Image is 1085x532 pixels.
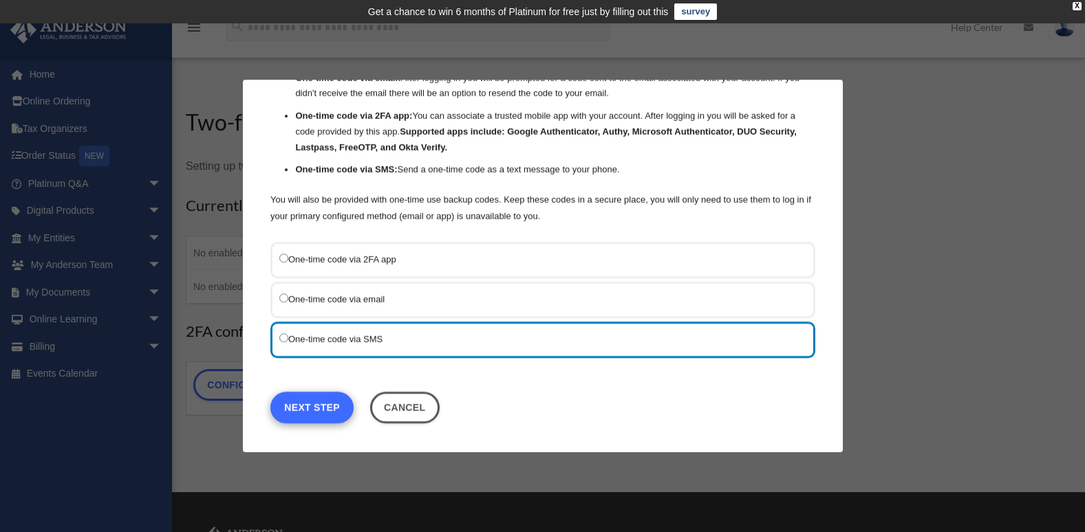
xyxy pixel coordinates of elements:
strong: One-time code via email: [295,73,400,83]
input: One-time code via email [279,293,288,302]
input: One-time code via SMS [279,333,288,342]
p: You will also be provided with one-time use backup codes. Keep these codes in a secure place, you... [270,192,815,225]
li: After logging in you will be prompted for a code sent to the email associated with your account. ... [295,71,815,102]
div: Get a chance to win 6 months of Platinum for free just by filling out this [368,3,669,20]
a: Next Step [270,392,354,423]
li: Send a one-time code as a text message to your phone. [295,162,815,178]
strong: Supported apps include: Google Authenticator, Authy, Microsoft Authenticator, DUO Security, Lastp... [295,126,796,153]
button: Close this dialog window [369,392,439,423]
a: survey [674,3,717,20]
input: One-time code via 2FA app [279,254,288,263]
strong: One-time code via SMS: [295,164,397,175]
li: You can associate a trusted mobile app with your account. After logging in you will be asked for ... [295,109,815,155]
div: close [1073,2,1082,10]
label: One-time code via SMS [279,331,793,348]
strong: One-time code via 2FA app: [295,111,412,121]
label: One-time code via email [279,291,793,308]
div: There are 3 methods available to choose from for 2FA: [270,19,815,225]
label: One-time code via 2FA app [279,251,793,268]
